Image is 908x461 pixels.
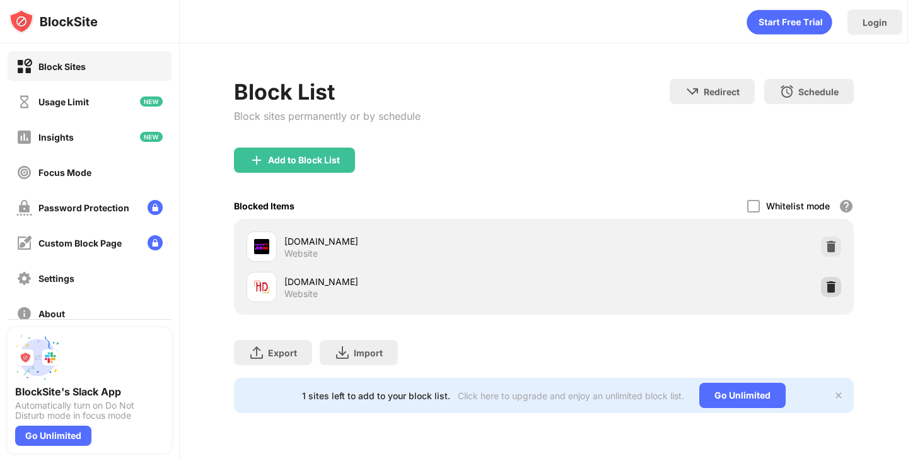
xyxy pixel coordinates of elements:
div: Automatically turn on Do Not Disturb mode in focus mode [15,400,164,421]
img: push-slack.svg [15,335,61,380]
div: Go Unlimited [699,383,786,408]
div: Login [863,17,887,28]
div: Block List [234,79,421,105]
img: block-on.svg [16,59,32,74]
img: new-icon.svg [140,132,163,142]
div: animation [747,9,832,35]
div: Blocked Items [234,201,294,211]
div: Go Unlimited [15,426,91,446]
div: Settings [38,273,74,284]
div: Website [284,288,318,300]
img: focus-off.svg [16,165,32,180]
div: Add to Block List [268,155,340,165]
img: about-off.svg [16,306,32,322]
div: Block sites permanently or by schedule [234,110,421,122]
div: Focus Mode [38,167,91,178]
img: new-icon.svg [140,96,163,107]
div: Usage Limit [38,96,89,107]
div: Click here to upgrade and enjoy an unlimited block list. [458,390,684,401]
div: Insights [38,132,74,143]
div: Export [268,347,297,358]
div: Website [284,248,318,259]
img: time-usage-off.svg [16,94,32,110]
img: customize-block-page-off.svg [16,235,32,251]
div: Block Sites [38,61,86,72]
div: 1 sites left to add to your block list. [302,390,450,401]
img: settings-off.svg [16,271,32,286]
img: insights-off.svg [16,129,32,145]
div: Password Protection [38,202,129,213]
div: Import [354,347,383,358]
div: Schedule [798,86,839,97]
img: lock-menu.svg [148,200,163,215]
img: lock-menu.svg [148,235,163,250]
div: Redirect [704,86,740,97]
img: password-protection-off.svg [16,200,32,216]
img: logo-blocksite.svg [9,9,98,34]
div: Custom Block Page [38,238,122,248]
img: favicons [254,279,269,295]
img: x-button.svg [834,390,844,400]
div: [DOMAIN_NAME] [284,275,544,288]
div: Whitelist mode [766,201,830,211]
div: BlockSite's Slack App [15,385,164,398]
img: favicons [254,239,269,254]
div: [DOMAIN_NAME] [284,235,544,248]
div: About [38,308,65,319]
